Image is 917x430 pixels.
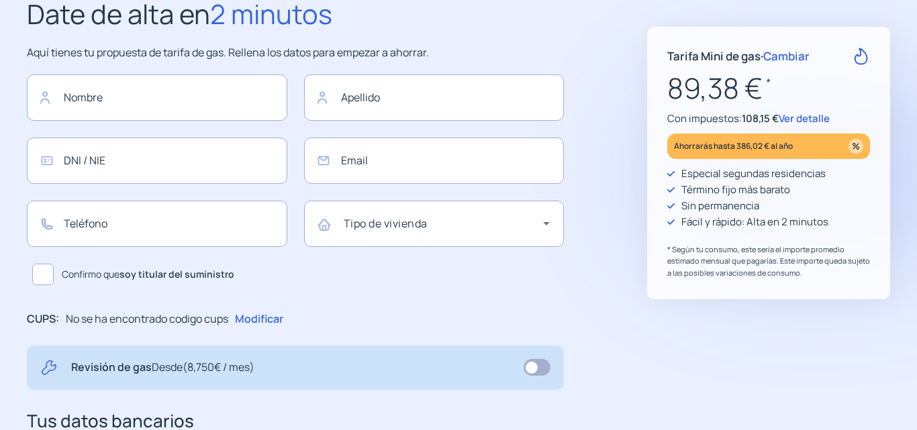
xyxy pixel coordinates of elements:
p: Sin permanencia [681,198,759,214]
span: Ver detalle [779,111,830,125]
p: * Según tu consumo, este sería el importe promedio estimado mensual que pagarías. Este importe qu... [667,244,870,279]
img: rate-G.svg [853,48,870,65]
p: Con impuestos: [667,111,870,127]
p: Aquí tienes tu propuesta de tarifa de gas. Rellena los datos para empezar a ahorrar. [27,44,564,62]
p: Especial segundas residencias [681,166,826,182]
p: CUPS: [27,311,59,328]
p: No se ha encontrado codigo cups [66,311,228,328]
img: tool.svg [40,359,58,376]
p: Tarifa Mini de gas · [667,47,810,65]
p: Revisión de gas [71,359,254,376]
span: Cambiar [763,48,810,64]
img: percentage_icon.svg [849,139,863,154]
span: 108,15 € [742,111,779,125]
p: Término fijo más barato [681,182,790,198]
p: 89,38 € [667,66,870,111]
span: Confirmo que [62,267,234,282]
p: Modificar [235,311,283,328]
span: Desde (8,750€ / mes) [152,360,254,374]
p: Fácil y rápido: Alta en 2 minutos [681,214,828,230]
b: soy titular del suministro [119,268,234,280]
p: Ahorrarás hasta 386,02 € al año [674,138,793,154]
mat-label: Tipo de vivienda [344,216,428,231]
